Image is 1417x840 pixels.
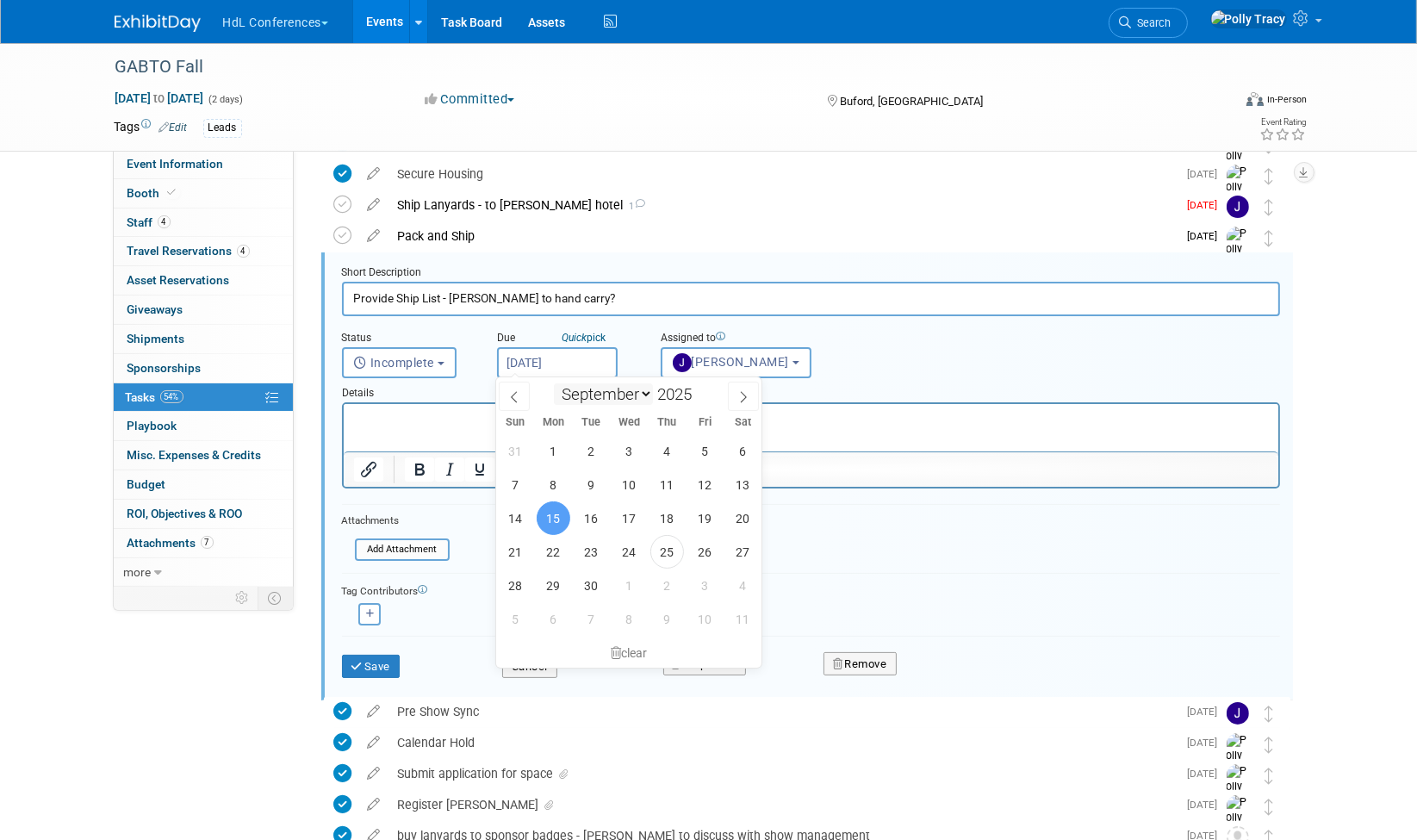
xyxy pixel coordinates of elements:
[1188,199,1227,211] span: [DATE]
[359,797,389,812] a: edit
[650,569,684,602] span: October 2, 2025
[126,390,183,404] span: Tasks
[342,347,457,378] button: Incomplete
[653,384,705,404] input: Year
[575,569,608,602] span: September 30, 2025
[661,331,876,347] div: Assigned to
[1265,168,1274,184] i: Move task
[359,735,389,750] a: edit
[537,569,570,602] span: September 29, 2025
[537,468,570,501] span: September 8, 2025
[342,265,1280,282] div: Short Description
[575,535,608,569] span: September 23, 2025
[686,417,724,428] span: Fri
[612,434,646,468] span: September 3, 2025
[114,383,293,412] a: Tasks54%
[1265,230,1274,246] i: Move task
[201,536,214,549] span: 7
[650,602,684,636] span: October 9, 2025
[127,361,202,375] span: Sponsorships
[496,638,761,668] div: clear
[158,215,171,228] span: 4
[534,417,572,428] span: Mon
[688,569,722,602] span: October 3, 2025
[115,118,188,138] td: Tags
[650,468,684,501] span: September 11, 2025
[114,529,293,557] a: Attachments7
[612,602,646,636] span: October 8, 2025
[127,419,177,432] span: Playbook
[726,569,760,602] span: October 4, 2025
[434,457,463,482] button: Italic
[404,457,433,482] button: Bold
[359,766,389,781] a: edit
[389,790,1178,819] div: Register [PERSON_NAME]
[127,448,262,462] span: Misc. Expenses & Credits
[823,652,897,676] button: Remove
[726,501,760,535] span: September 20, 2025
[1188,737,1227,749] span: [DATE]
[359,704,389,719] a: edit
[359,228,389,244] a: edit
[114,179,293,208] a: Booth
[228,587,258,609] td: Personalize Event Tab Strip
[114,412,293,440] a: Playbook
[115,15,201,32] img: ExhibitDay
[840,95,983,108] span: Buford, [GEOGRAPHIC_DATA]
[650,501,684,535] span: September 18, 2025
[203,119,242,137] div: Leads
[572,417,610,428] span: Tue
[1265,768,1274,784] i: Move task
[354,457,383,482] button: Insert/edit link
[114,150,293,178] a: Event Information
[389,759,1178,788] div: Submit application for space
[575,434,608,468] span: September 2, 2025
[1266,93,1307,106] div: In-Person
[499,535,532,569] span: September 21, 2025
[537,535,570,569] span: September 22, 2025
[688,602,722,636] span: October 10, 2025
[127,215,171,229] span: Staff
[342,282,1280,315] input: Name of task or a short description
[115,90,205,106] span: [DATE] [DATE]
[499,468,532,501] span: September 7, 2025
[389,221,1178,251] div: Pack and Ship
[1265,199,1274,215] i: Move task
[499,501,532,535] span: September 14, 2025
[127,186,180,200] span: Booth
[624,201,646,212] span: 1
[661,347,811,378] button: [PERSON_NAME]
[127,273,230,287] span: Asset Reservations
[575,468,608,501] span: September 9, 2025
[497,347,618,378] input: Due Date
[127,507,243,520] span: ROI, Objectives & ROO
[127,477,166,491] span: Budget
[612,535,646,569] span: September 24, 2025
[1265,706,1274,722] i: Move task
[726,602,760,636] span: October 11, 2025
[1265,737,1274,753] i: Move task
[726,468,760,501] span: September 13, 2025
[359,166,389,182] a: edit
[114,500,293,528] a: ROI, Objectives & ROO
[114,470,293,499] a: Budget
[114,296,293,324] a: Giveaways
[114,237,293,265] a: Travel Reservations4
[114,325,293,353] a: Shipments
[389,697,1178,726] div: Pre Show Sync
[650,535,684,569] span: September 25, 2025
[389,728,1178,757] div: Calendar Hold
[497,331,635,347] div: Due
[673,355,790,369] span: [PERSON_NAME]
[159,121,188,134] a: Edit
[464,457,494,482] button: Underline
[168,188,177,197] i: Booth reservation complete
[537,602,570,636] span: October 6, 2025
[688,468,722,501] span: September 12, 2025
[562,332,587,344] i: Quick
[114,354,293,383] a: Sponsorships
[726,535,760,569] span: September 27, 2025
[354,356,435,370] span: Incomplete
[499,434,532,468] span: August 31, 2025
